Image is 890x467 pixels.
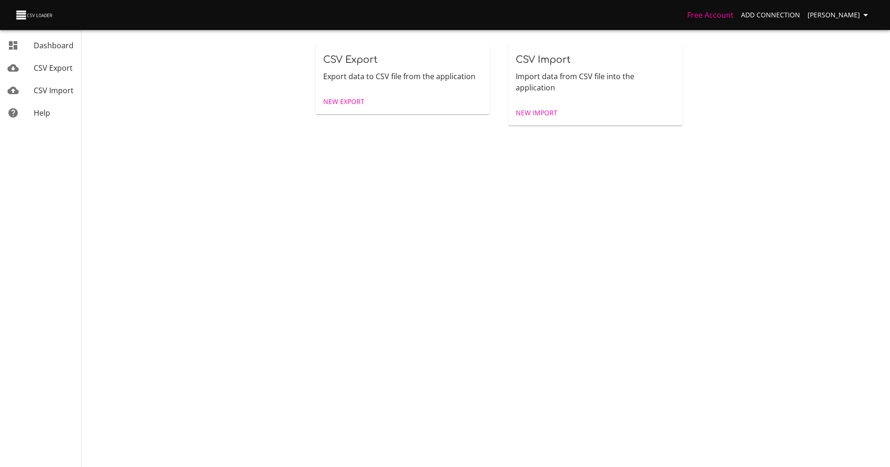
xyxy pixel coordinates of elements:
[737,7,804,24] a: Add Connection
[741,9,800,21] span: Add Connection
[34,85,74,96] span: CSV Import
[516,107,557,119] span: New Import
[516,71,675,93] p: Import data from CSV file into the application
[34,108,50,118] span: Help
[34,63,73,73] span: CSV Export
[512,104,561,122] a: New Import
[323,71,482,82] p: Export data to CSV file from the application
[319,93,368,111] a: New Export
[804,7,875,24] button: [PERSON_NAME]
[516,54,571,65] span: CSV Import
[15,8,54,22] img: CSV Loader
[34,40,74,51] span: Dashboard
[323,96,364,108] span: New Export
[808,9,871,21] span: [PERSON_NAME]
[687,10,734,20] a: Free Account
[323,54,378,65] span: CSV Export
